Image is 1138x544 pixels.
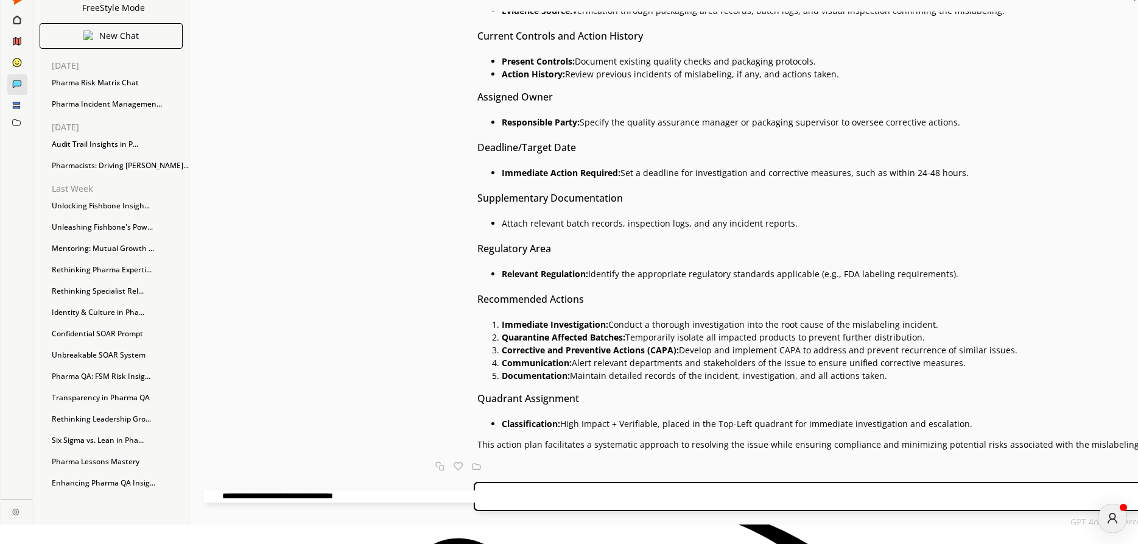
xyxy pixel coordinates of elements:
[46,453,189,471] div: Pharma Lessons Mastery
[46,218,189,236] div: Unleashing Fishbone's Pow...
[502,331,625,343] strong: Quarantine Affected Batches:
[502,5,572,16] strong: Evidence Source:
[46,325,189,343] div: Confidential SOAR Prompt
[454,462,463,471] img: Favorite
[12,508,19,515] img: Close
[502,68,565,80] strong: Action History:
[502,319,608,330] strong: Immediate Investigation:
[502,116,580,128] strong: Responsible Party:
[46,74,189,92] div: Pharma Risk Matrix Chat
[46,431,189,450] div: Six Sigma vs. Lean in Pha...
[502,344,679,356] strong: Corrective and Preventive Actions (CAPA):
[46,474,189,492] div: Enhancing Pharma QA Insig...
[83,30,93,40] img: Close
[502,55,575,67] strong: Present Controls:
[46,367,189,386] div: Pharma QA: FSM Risk Insig...
[502,370,570,381] strong: Documentation:
[46,197,189,215] div: Unlocking Fishbone Insigh...
[46,303,189,322] div: Identity & Culture in Pha...
[46,239,189,258] div: Mentoring: Mutual Growth ...
[52,61,189,71] p: [DATE]
[46,95,189,113] div: Pharma Incident Managemen...
[1098,504,1127,533] div: atlas-message-author-avatar
[472,462,481,471] img: Save
[78,3,145,13] div: FreeStyle Mode
[52,122,189,132] p: [DATE]
[46,389,189,407] div: Transparency in Pharma QA
[99,31,139,41] p: New Chat
[46,282,189,300] div: Rethinking Specialist Rel...
[435,462,444,471] img: Copy
[1098,504,1127,533] button: atlas-launcher
[46,410,189,428] div: Rethinking Leadership Gro...
[52,184,189,194] p: Last Week
[46,135,189,154] div: Audit Trail Insights in P...
[502,268,588,280] strong: Relevant Regulation:
[1,500,32,521] a: Close
[502,418,560,429] strong: Classification:
[46,157,189,175] div: Pharmacists: Driving [PERSON_NAME]...
[46,261,189,279] div: Rethinking Pharma Experti...
[46,346,189,364] div: Unbreakable SOAR System
[502,357,572,369] strong: Communication:
[502,167,620,178] strong: Immediate Action Required:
